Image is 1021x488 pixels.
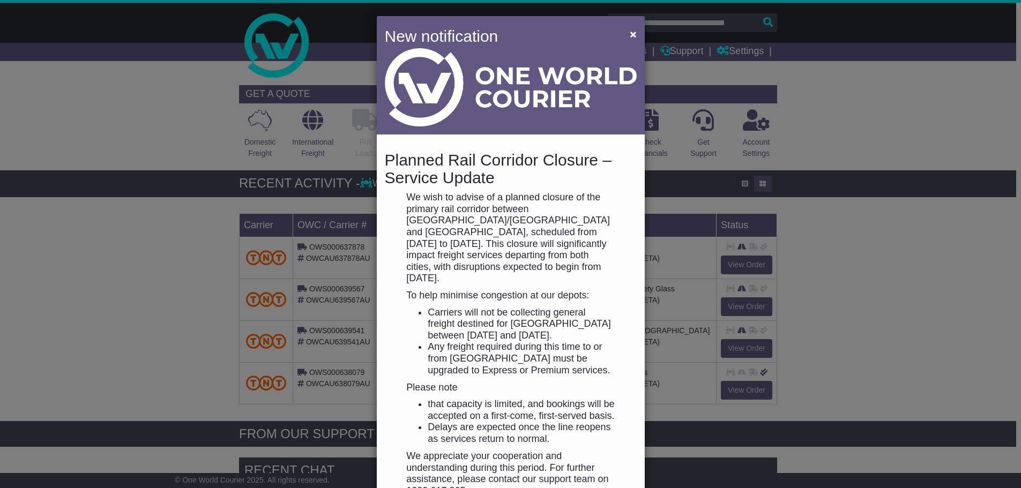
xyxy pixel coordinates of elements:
p: We wish to advise of a planned closure of the primary rail corridor between [GEOGRAPHIC_DATA]/[GE... [406,192,614,284]
li: Any freight required during this time to or from [GEOGRAPHIC_DATA] must be upgraded to Express or... [428,341,614,376]
li: Carriers will not be collecting general freight destined for [GEOGRAPHIC_DATA] between [DATE] and... [428,307,614,342]
li: Delays are expected once the line reopens as services return to normal. [428,422,614,445]
button: Close [624,23,642,45]
span: × [630,28,636,40]
p: Please note [406,382,614,394]
h4: New notification [385,24,615,48]
li: that capacity is limited, and bookings will be accepted on a first-come, first-served basis. [428,399,614,422]
p: To help minimise congestion at our depots: [406,290,614,302]
h4: Planned Rail Corridor Closure – Service Update [385,151,637,186]
img: Light [385,48,637,126]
